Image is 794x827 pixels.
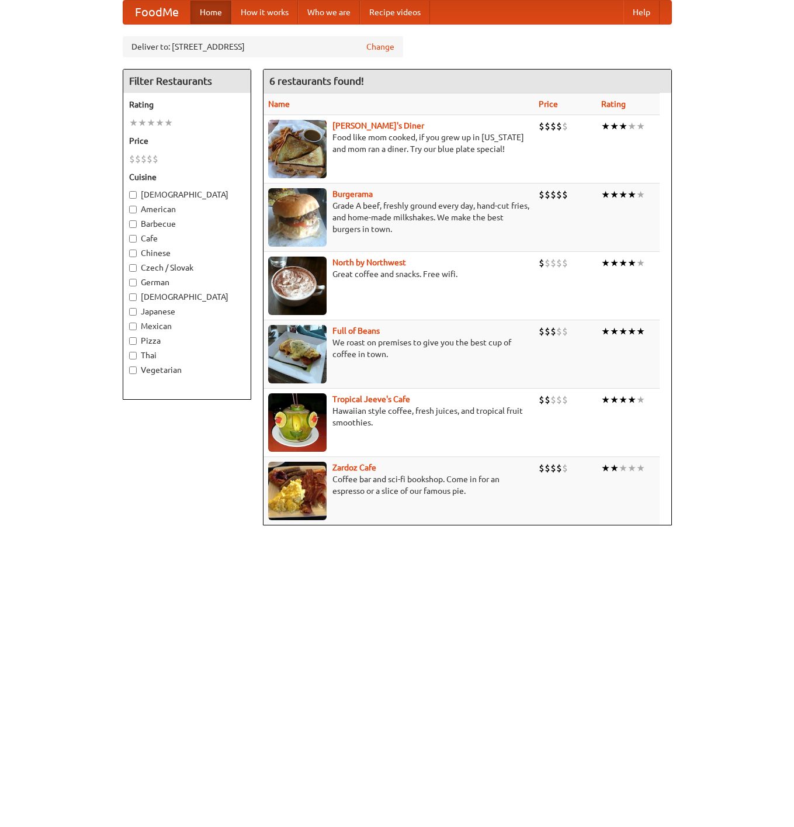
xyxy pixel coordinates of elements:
[129,291,245,303] label: [DEMOGRAPHIC_DATA]
[268,257,327,315] img: north.jpg
[562,325,568,338] li: $
[129,352,137,359] input: Thai
[562,462,568,475] li: $
[539,257,545,269] li: $
[268,405,529,428] p: Hawaiian style coffee, fresh juices, and tropical fruit smoothies.
[636,257,645,269] li: ★
[550,325,556,338] li: $
[155,116,164,129] li: ★
[129,323,137,330] input: Mexican
[332,395,410,404] b: Tropical Jeeve's Cafe
[545,257,550,269] li: $
[545,120,550,133] li: $
[129,99,245,110] h5: Rating
[539,99,558,109] a: Price
[627,393,636,406] li: ★
[601,462,610,475] li: ★
[550,120,556,133] li: $
[129,191,137,199] input: [DEMOGRAPHIC_DATA]
[539,325,545,338] li: $
[129,247,245,259] label: Chinese
[129,293,137,301] input: [DEMOGRAPHIC_DATA]
[556,393,562,406] li: $
[129,276,245,288] label: German
[539,393,545,406] li: $
[129,218,245,230] label: Barbecue
[332,189,373,199] a: Burgerama
[619,325,627,338] li: ★
[268,393,327,452] img: jeeves.jpg
[556,257,562,269] li: $
[332,258,406,267] a: North by Northwest
[610,188,619,201] li: ★
[550,393,556,406] li: $
[556,462,562,475] li: $
[129,220,137,228] input: Barbecue
[129,135,245,147] h5: Price
[129,320,245,332] label: Mexican
[539,462,545,475] li: $
[268,268,529,280] p: Great coffee and snacks. Free wifi.
[550,257,556,269] li: $
[164,116,173,129] li: ★
[141,153,147,165] li: $
[298,1,360,24] a: Who we are
[366,41,394,53] a: Change
[619,257,627,269] li: ★
[129,116,138,129] li: ★
[129,364,245,376] label: Vegetarian
[539,120,545,133] li: $
[147,153,152,165] li: $
[190,1,231,24] a: Home
[619,462,627,475] li: ★
[556,188,562,201] li: $
[129,189,245,200] label: [DEMOGRAPHIC_DATA]
[129,366,137,374] input: Vegetarian
[332,121,424,130] a: [PERSON_NAME]'s Diner
[268,462,327,520] img: zardoz.jpg
[627,462,636,475] li: ★
[610,462,619,475] li: ★
[268,188,327,247] img: burgerama.jpg
[619,188,627,201] li: ★
[129,350,245,361] label: Thai
[268,337,529,360] p: We roast on premises to give you the best cup of coffee in town.
[332,326,380,335] a: Full of Beans
[332,463,376,472] b: Zardoz Cafe
[627,325,636,338] li: ★
[601,325,610,338] li: ★
[610,257,619,269] li: ★
[129,262,245,274] label: Czech / Slovak
[636,188,645,201] li: ★
[129,233,245,244] label: Cafe
[550,188,556,201] li: $
[545,325,550,338] li: $
[556,325,562,338] li: $
[550,462,556,475] li: $
[269,75,364,86] ng-pluralize: 6 restaurants found!
[129,206,137,213] input: American
[123,36,403,57] div: Deliver to: [STREET_ADDRESS]
[623,1,660,24] a: Help
[619,393,627,406] li: ★
[129,337,137,345] input: Pizza
[129,203,245,215] label: American
[152,153,158,165] li: $
[360,1,430,24] a: Recipe videos
[231,1,298,24] a: How it works
[129,171,245,183] h5: Cuisine
[636,393,645,406] li: ★
[539,188,545,201] li: $
[268,132,529,155] p: Food like mom cooked, if you grew up in [US_STATE] and mom ran a diner. Try our blue plate special!
[129,235,137,243] input: Cafe
[610,120,619,133] li: ★
[636,462,645,475] li: ★
[129,335,245,347] label: Pizza
[545,188,550,201] li: $
[268,200,529,235] p: Grade A beef, freshly ground every day, hand-cut fries, and home-made milkshakes. We make the bes...
[610,393,619,406] li: ★
[610,325,619,338] li: ★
